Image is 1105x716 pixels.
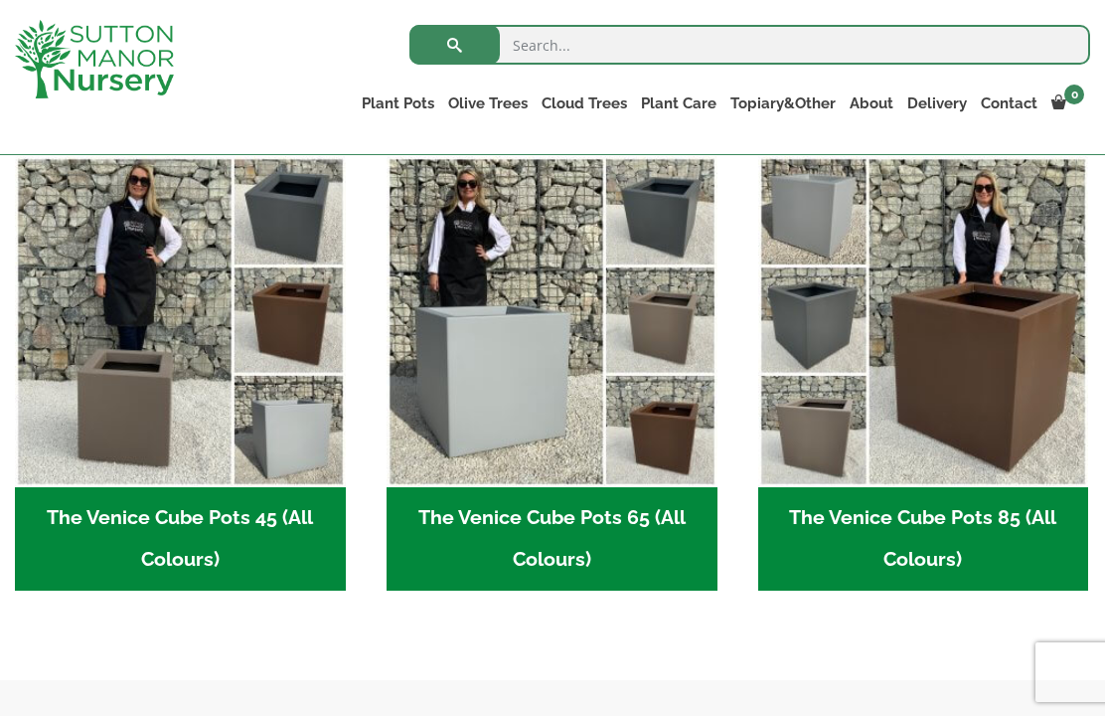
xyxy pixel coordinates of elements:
[758,156,1089,590] a: Visit product category The Venice Cube Pots 85 (All Colours)
[387,156,717,487] img: The Venice Cube Pots 65 (All Colours)
[15,20,174,98] img: logo
[758,156,1089,487] img: The Venice Cube Pots 85 (All Colours)
[974,89,1044,117] a: Contact
[355,89,441,117] a: Plant Pots
[15,156,346,487] img: The Venice Cube Pots 45 (All Colours)
[723,89,843,117] a: Topiary&Other
[441,89,535,117] a: Olive Trees
[535,89,634,117] a: Cloud Trees
[758,487,1089,591] h2: The Venice Cube Pots 85 (All Colours)
[15,487,346,591] h2: The Venice Cube Pots 45 (All Colours)
[843,89,900,117] a: About
[1064,85,1084,104] span: 0
[634,89,723,117] a: Plant Care
[387,156,717,590] a: Visit product category The Venice Cube Pots 65 (All Colours)
[387,487,717,591] h2: The Venice Cube Pots 65 (All Colours)
[409,25,1090,65] input: Search...
[1044,89,1090,117] a: 0
[900,89,974,117] a: Delivery
[15,156,346,590] a: Visit product category The Venice Cube Pots 45 (All Colours)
